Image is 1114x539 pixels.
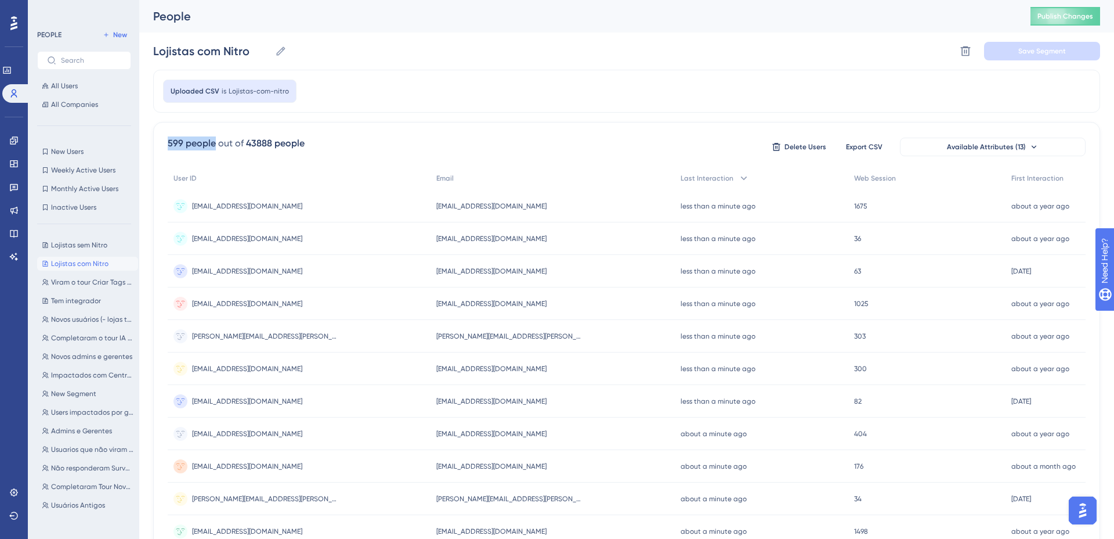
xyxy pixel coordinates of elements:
span: Last Interaction [681,174,733,183]
time: about a minute ago [681,495,747,503]
span: [EMAIL_ADDRESS][DOMAIN_NAME] [192,527,302,536]
span: 1025 [854,299,869,308]
time: about a minute ago [681,430,747,438]
time: about a month ago [1011,462,1076,470]
span: All Companies [51,100,98,109]
span: 1498 [854,527,868,536]
span: [EMAIL_ADDRESS][DOMAIN_NAME] [192,429,302,439]
span: is [222,87,226,96]
button: Completaram o tour IA CRM [37,331,138,345]
button: Users impactados por guide Carteira Dashboard [37,405,138,419]
button: Monthly Active Users [37,182,131,196]
button: Novos usuários (- lojas testes) [37,312,138,326]
button: Lojistas com Nitro [37,257,138,271]
span: [EMAIL_ADDRESS][DOMAIN_NAME] [192,364,302,373]
span: Save Segment [1018,46,1066,56]
span: Publish Changes [1037,12,1093,21]
time: less than a minute ago [681,365,755,373]
button: New [99,28,131,42]
span: [EMAIL_ADDRESS][DOMAIN_NAME] [436,429,547,439]
button: Delete Users [770,138,828,156]
div: 43888 people [246,136,305,150]
span: [EMAIL_ADDRESS][DOMAIN_NAME] [436,397,547,406]
button: Usuários Antigos [37,498,138,512]
time: about a year ago [1011,235,1069,243]
span: New Segment [51,389,96,398]
span: 303 [854,332,866,341]
span: 63 [854,267,861,276]
span: 82 [854,397,862,406]
time: [DATE] [1011,267,1031,275]
span: 34 [854,494,862,504]
time: about a year ago [1011,202,1069,210]
time: less than a minute ago [681,202,755,210]
button: Weekly Active Users [37,163,131,177]
time: about a year ago [1011,332,1069,340]
span: New [113,30,127,39]
span: [EMAIL_ADDRESS][DOMAIN_NAME] [192,202,302,211]
span: Admins e Gerentes [51,426,112,436]
button: Available Attributes (13) [900,138,1086,156]
span: User ID [173,174,197,183]
button: Completaram Tour Nova View Listagem [37,480,138,494]
span: All Users [51,81,78,91]
time: about a year ago [1011,430,1069,438]
button: Novos admins e gerentes [37,350,138,364]
span: New Users [51,147,84,156]
button: Export CSV [835,138,893,156]
time: about a year ago [1011,527,1069,536]
span: 300 [854,364,867,373]
span: [EMAIL_ADDRESS][DOMAIN_NAME] [192,462,302,471]
input: Segment Name [153,43,270,59]
span: Tem integrador [51,296,101,306]
span: Weekly Active Users [51,166,115,175]
button: New Segment [37,387,138,401]
button: Usuarios que não viram o tour Introdução a Carteira e Extrato [37,443,138,457]
button: Tem integrador [37,294,138,308]
time: less than a minute ago [681,397,755,405]
span: Delete Users [784,142,826,152]
span: [EMAIL_ADDRESS][DOMAIN_NAME] [436,462,547,471]
span: Usuários Antigos [51,501,105,510]
span: [EMAIL_ADDRESS][DOMAIN_NAME] [436,527,547,536]
button: Lojistas sem Nitro [37,238,138,252]
span: Completaram Tour Nova View Listagem [51,482,133,491]
span: 36 [854,234,861,243]
span: [PERSON_NAME][EMAIL_ADDRESS][PERSON_NAME][DOMAIN_NAME] [192,332,337,341]
button: Publish Changes [1030,7,1100,26]
span: Users impactados por guide Carteira Dashboard [51,408,133,417]
span: 404 [854,429,867,439]
iframe: UserGuiding AI Assistant Launcher [1065,493,1100,528]
span: Novos admins e gerentes [51,352,132,361]
span: [PERSON_NAME][EMAIL_ADDRESS][PERSON_NAME][DOMAIN_NAME] [436,494,581,504]
input: Search [61,56,121,64]
time: less than a minute ago [681,267,755,275]
span: Lojistas com Nitro [51,259,108,268]
span: Available Attributes (13) [947,142,1026,152]
time: less than a minute ago [681,300,755,308]
span: [PERSON_NAME][EMAIL_ADDRESS][PERSON_NAME][DOMAIN_NAME] [192,494,337,504]
time: about a year ago [1011,365,1069,373]
span: Completaram o tour IA CRM [51,333,133,343]
button: All Companies [37,98,131,112]
button: Viram o tour Criar Tags Personalizáveis [37,275,138,289]
span: [EMAIL_ADDRESS][DOMAIN_NAME] [436,299,547,308]
span: Impactados com Central de pagamentos [51,371,133,380]
span: Viram o tour Criar Tags Personalizáveis [51,278,133,287]
span: 176 [854,462,863,471]
div: 599 people [168,136,216,150]
span: Inactive Users [51,203,96,212]
span: Usuarios que não viram o tour Introdução a Carteira e Extrato [51,445,133,454]
button: All Users [37,79,131,93]
span: Web Session [854,174,896,183]
span: [EMAIL_ADDRESS][DOMAIN_NAME] [192,267,302,276]
span: Lojistas-com-nitro [229,87,289,96]
button: Impactados com Central de pagamentos [37,368,138,382]
span: Novos usuários (- lojas testes) [51,315,133,324]
span: [EMAIL_ADDRESS][DOMAIN_NAME] [436,234,547,243]
span: [EMAIL_ADDRESS][DOMAIN_NAME] [192,234,302,243]
span: Monthly Active Users [51,184,118,193]
button: Save Segment [984,42,1100,60]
